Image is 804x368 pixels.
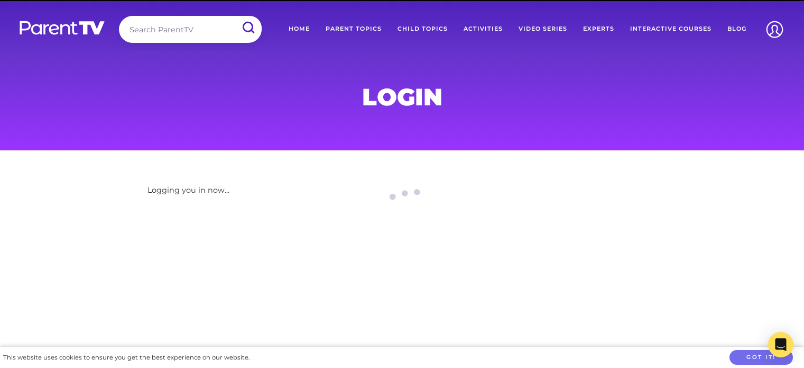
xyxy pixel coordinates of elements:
[719,16,754,42] a: Blog
[281,16,318,42] a: Home
[622,16,719,42] a: Interactive Courses
[390,16,456,42] a: Child Topics
[729,350,793,365] button: Got it!
[234,16,262,40] input: Submit
[768,332,793,357] div: Open Intercom Messenger
[575,16,622,42] a: Experts
[19,20,106,35] img: parenttv-logo-white.4c85aaf.svg
[511,16,575,42] a: Video Series
[761,16,788,43] img: Account
[147,86,657,107] h1: Login
[318,16,390,42] a: Parent Topics
[456,16,511,42] a: Activities
[3,352,249,363] div: This website uses cookies to ensure you get the best experience on our website.
[119,16,262,43] input: Search ParentTV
